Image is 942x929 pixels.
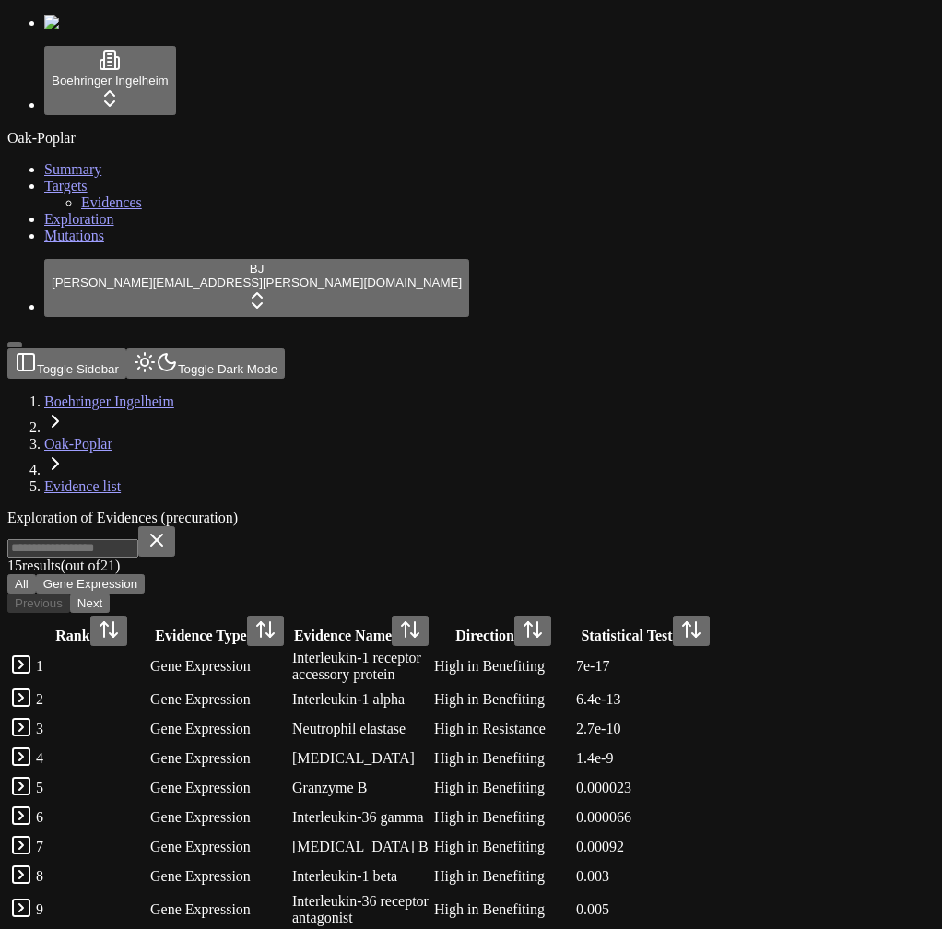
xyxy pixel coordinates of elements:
[36,780,147,796] div: 5
[7,394,758,495] nav: breadcrumb
[434,691,545,707] span: High in Benefiting
[36,901,147,918] div: 9
[576,750,714,767] div: 1.4e-9
[150,616,288,646] div: Evidence Type
[36,868,147,885] div: 8
[150,658,288,675] div: Gene Expression
[44,259,469,317] button: BJ[PERSON_NAME][EMAIL_ADDRESS][PERSON_NAME][DOMAIN_NAME]
[292,721,430,737] div: Neutrophil elastase
[576,839,714,855] div: 0.00092
[434,616,572,646] div: Direction
[36,721,147,737] div: 3
[576,868,714,885] div: 0.003
[44,228,104,243] a: Mutations
[36,616,147,646] div: Rank
[178,362,277,376] span: Toggle Dark Mode
[576,901,714,918] div: 0.005
[434,901,545,917] span: High in Benefiting
[292,893,430,926] div: Interleukin-36 receptor antagonist
[36,809,147,826] div: 6
[292,868,430,885] div: Interleukin-1 beta
[576,658,714,675] div: 7e-17
[61,558,120,573] span: (out of 21 )
[36,691,147,708] div: 2
[434,868,545,884] span: High in Benefiting
[150,691,288,708] div: Gene Expression
[7,574,36,594] button: All
[7,130,935,147] div: Oak-Poplar
[7,348,126,379] button: Toggle Sidebar
[153,276,463,289] span: [EMAIL_ADDRESS][PERSON_NAME][DOMAIN_NAME]
[81,194,142,210] a: Evidences
[576,691,714,708] div: 6.4e-13
[292,809,430,826] div: Interleukin-36 gamma
[576,616,714,646] div: Statistical Test
[292,616,430,646] div: Evidence Name
[150,901,288,918] div: Gene Expression
[434,721,546,736] span: High in Resistance
[44,46,176,115] button: Boehringer Ingelheim
[44,15,115,31] img: Numenos
[44,178,88,194] a: Targets
[434,809,545,825] span: High in Benefiting
[150,750,288,767] div: Gene Expression
[44,394,174,409] a: Boehringer Ingelheim
[576,780,714,796] div: 0.000023
[434,780,545,795] span: High in Benefiting
[150,809,288,826] div: Gene Expression
[44,161,101,177] a: Summary
[7,558,61,573] span: 15 result s
[150,780,288,796] div: Gene Expression
[292,750,430,767] div: [MEDICAL_DATA]
[576,809,714,826] div: 0.000066
[36,658,147,675] div: 1
[7,342,22,347] button: Toggle Sidebar
[150,721,288,737] div: Gene Expression
[434,839,545,854] span: High in Benefiting
[292,691,430,708] div: Interleukin-1 alpha
[36,574,145,594] button: Gene Expression
[44,436,112,452] a: Oak-Poplar
[292,839,430,855] div: [MEDICAL_DATA] B
[44,478,121,494] a: Evidence list
[292,650,430,683] div: Interleukin-1 receptor accessory protein
[126,348,285,379] button: Toggle Dark Mode
[37,362,119,376] span: Toggle Sidebar
[52,74,169,88] span: Boehringer Ingelheim
[52,276,153,289] span: [PERSON_NAME]
[576,721,714,737] div: 2.7e-10
[250,262,265,276] span: BJ
[36,750,147,767] div: 4
[150,868,288,885] div: Gene Expression
[150,839,288,855] div: Gene Expression
[70,594,110,613] button: Next
[292,780,430,796] div: Granzyme B
[36,839,147,855] div: 7
[7,594,70,613] button: Previous
[434,658,545,674] span: High in Benefiting
[7,510,758,526] div: Exploration of Evidences (precuration)
[44,211,114,227] a: Exploration
[434,750,545,766] span: High in Benefiting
